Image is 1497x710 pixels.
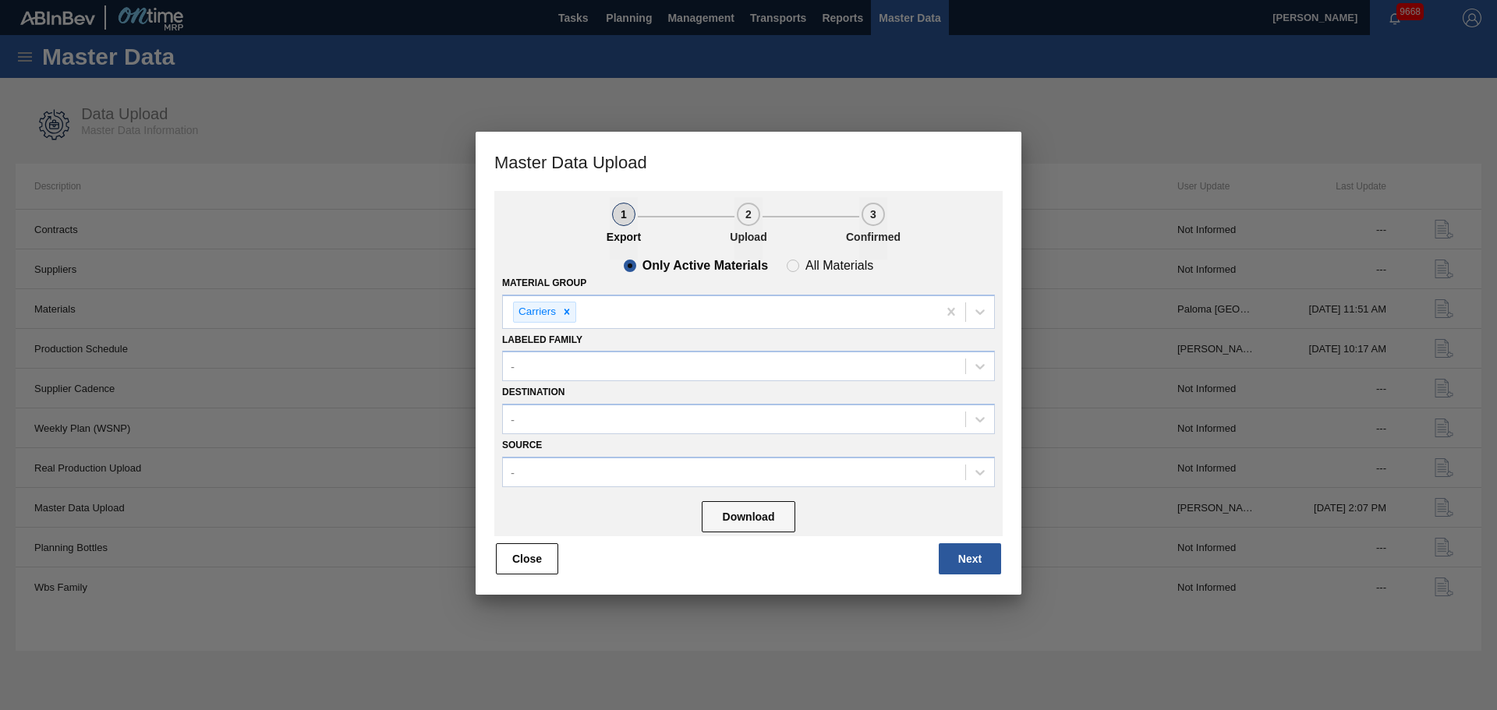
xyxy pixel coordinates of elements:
div: Carriers [514,302,558,322]
button: Next [939,543,1001,574]
button: Close [496,543,558,574]
p: Confirmed [834,231,912,243]
button: 3Confirmed [859,197,887,260]
label: Source [502,440,542,450]
p: Export [585,231,663,243]
div: 3 [862,203,885,226]
div: 1 [612,203,635,226]
div: - [511,360,515,373]
div: - [511,466,515,479]
clb-radio-button: Only Active Materials [624,260,768,272]
div: 2 [737,203,760,226]
div: - [511,413,515,426]
p: Upload [710,231,787,243]
clb-radio-button: All Materials [787,260,873,272]
label: Material Group [502,277,586,288]
button: 2Upload [734,197,763,260]
h3: Master Data Upload [476,132,1021,191]
button: Download [702,501,795,532]
label: Destination [502,387,564,397]
button: 1Export [610,197,638,260]
label: Labeled Family [502,334,582,345]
